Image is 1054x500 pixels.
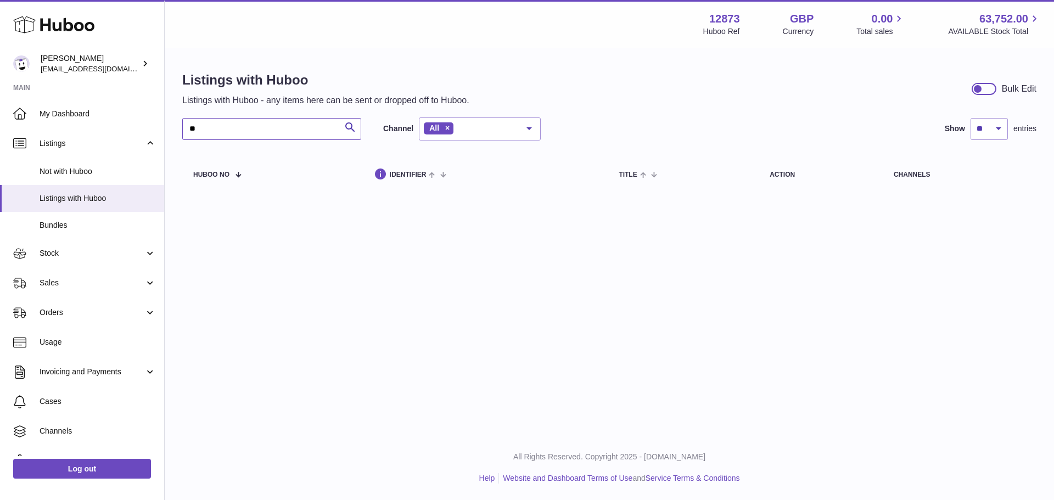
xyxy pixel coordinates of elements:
a: Website and Dashboard Terms of Use [503,474,632,482]
span: Listings [40,138,144,149]
div: Bulk Edit [1002,83,1036,95]
div: channels [894,171,1025,178]
span: Listings with Huboo [40,193,156,204]
span: Huboo no [193,171,229,178]
span: entries [1013,123,1036,134]
span: Orders [40,307,144,318]
img: internalAdmin-12873@internal.huboo.com [13,55,30,72]
a: Log out [13,459,151,479]
strong: 12873 [709,12,740,26]
span: title [619,171,637,178]
a: Service Terms & Conditions [646,474,740,482]
a: 63,752.00 AVAILABLE Stock Total [948,12,1041,37]
span: [EMAIL_ADDRESS][DOMAIN_NAME] [41,64,161,73]
a: 0.00 Total sales [856,12,905,37]
div: [PERSON_NAME] [41,53,139,74]
span: Usage [40,337,156,347]
label: Show [945,123,965,134]
span: My Dashboard [40,109,156,119]
div: action [770,171,872,178]
span: Channels [40,426,156,436]
span: Bundles [40,220,156,231]
strong: GBP [790,12,814,26]
div: Currency [783,26,814,37]
div: Huboo Ref [703,26,740,37]
p: All Rights Reserved. Copyright 2025 - [DOMAIN_NAME] [173,452,1045,462]
span: Sales [40,278,144,288]
span: Cases [40,396,156,407]
span: 63,752.00 [979,12,1028,26]
span: 0.00 [872,12,893,26]
span: All [429,123,439,132]
a: Help [479,474,495,482]
h1: Listings with Huboo [182,71,469,89]
span: Invoicing and Payments [40,367,144,377]
p: Listings with Huboo - any items here can be sent or dropped off to Huboo. [182,94,469,106]
li: and [499,473,739,484]
span: Stock [40,248,144,259]
span: Settings [40,456,156,466]
label: Channel [383,123,413,134]
span: Total sales [856,26,905,37]
span: AVAILABLE Stock Total [948,26,1041,37]
span: identifier [390,171,427,178]
span: Not with Huboo [40,166,156,177]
